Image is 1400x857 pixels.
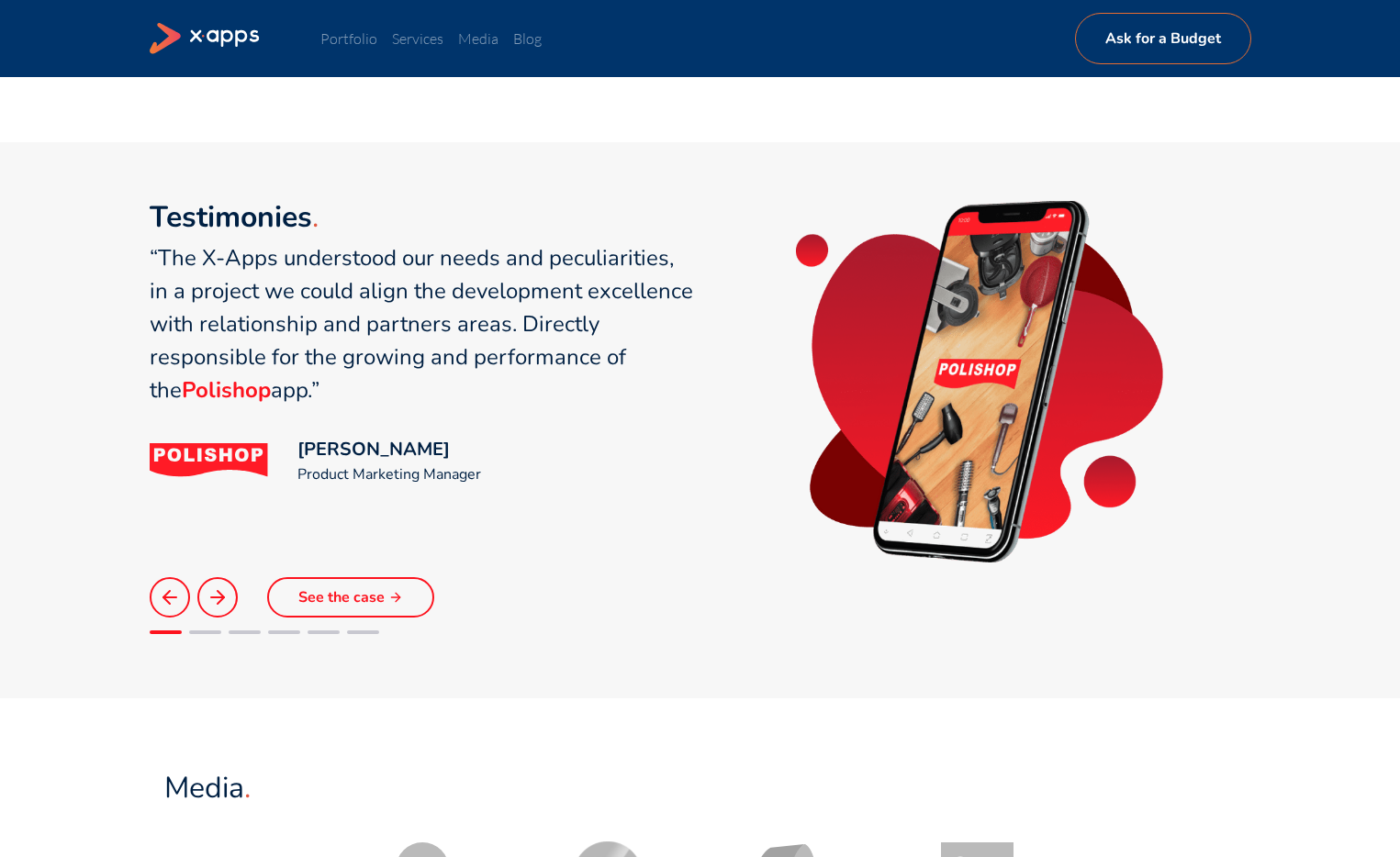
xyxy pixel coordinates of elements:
[267,577,434,618] a: See the case
[320,29,377,48] a: Portfolio
[164,768,244,807] span: Media
[297,463,481,485] div: Product Marketing Manager
[182,375,271,405] strong: Polishop
[297,436,481,463] div: [PERSON_NAME]
[513,29,542,48] a: Blog
[392,29,443,48] a: Services
[1075,13,1251,64] a: Ask for a Budget
[150,443,268,477] img: Polishop logo
[150,243,693,405] q: “The X-Apps understood our needs and peculiarities, in a project we could align the development e...
[458,29,498,48] a: Media
[164,772,251,812] a: Media
[150,197,312,237] strong: Testimonies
